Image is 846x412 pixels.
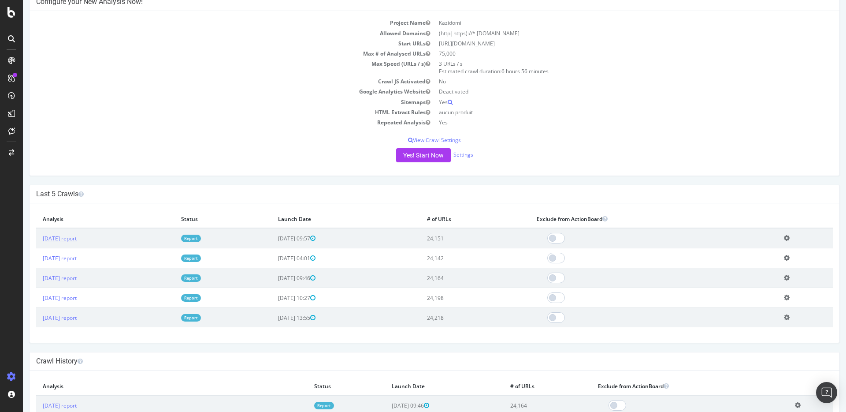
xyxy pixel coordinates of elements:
div: Open Intercom Messenger [816,382,837,403]
span: [DATE] 09:46 [255,274,293,282]
button: Yes! Start Now [373,148,428,162]
td: Start URLs [13,38,412,49]
a: Report [291,402,311,409]
a: Report [158,255,178,262]
th: Launch Date [249,210,397,228]
td: [URL][DOMAIN_NAME] [412,38,810,49]
a: Report [158,314,178,322]
td: 24,198 [397,288,507,308]
h4: Crawl History [13,357,810,366]
span: [DATE] 13:55 [255,314,293,322]
a: [DATE] report [20,314,54,322]
th: Exclude from ActionBoard [568,377,765,395]
span: 6 hours 56 minutes [479,67,526,75]
a: [DATE] report [20,274,54,282]
a: Settings [430,151,450,158]
span: [DATE] 09:46 [369,402,406,409]
a: [DATE] report [20,294,54,302]
td: Sitemaps [13,97,412,107]
th: Analysis [13,210,152,228]
span: [DATE] 04:01 [255,255,293,262]
td: Google Analytics Website [13,86,412,97]
a: Report [158,274,178,282]
td: 75,000 [412,49,810,59]
th: Status [285,377,362,395]
td: Kazidomi [412,18,810,28]
a: Report [158,235,178,242]
a: [DATE] report [20,402,54,409]
td: Allowed Domains [13,28,412,38]
td: Crawl JS Activated [13,76,412,86]
td: Project Name [13,18,412,28]
td: Max Speed (URLs / s) [13,59,412,76]
a: [DATE] report [20,255,54,262]
h4: Last 5 Crawls [13,190,810,199]
td: (http|https)://*.[DOMAIN_NAME] [412,28,810,38]
td: 24,142 [397,248,507,268]
td: 24,151 [397,228,507,248]
th: # of URLs [481,377,568,395]
a: [DATE] report [20,235,54,242]
td: Yes [412,97,810,107]
td: Deactivated [412,86,810,97]
th: Launch Date [362,377,481,395]
td: 24,164 [397,268,507,288]
td: Yes [412,117,810,127]
td: Repeated Analysis [13,117,412,127]
td: No [412,76,810,86]
td: aucun produit [412,107,810,117]
th: # of URLs [397,210,507,228]
th: Analysis [13,377,285,395]
span: [DATE] 09:57 [255,235,293,242]
th: Exclude from ActionBoard [507,210,754,228]
th: Status [152,210,249,228]
td: 3 URLs / s Estimated crawl duration: [412,59,810,76]
a: Report [158,294,178,302]
td: 24,218 [397,308,507,328]
p: View Crawl Settings [13,136,810,144]
td: Max # of Analysed URLs [13,49,412,59]
span: [DATE] 10:27 [255,294,293,302]
td: HTML Extract Rules [13,107,412,117]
